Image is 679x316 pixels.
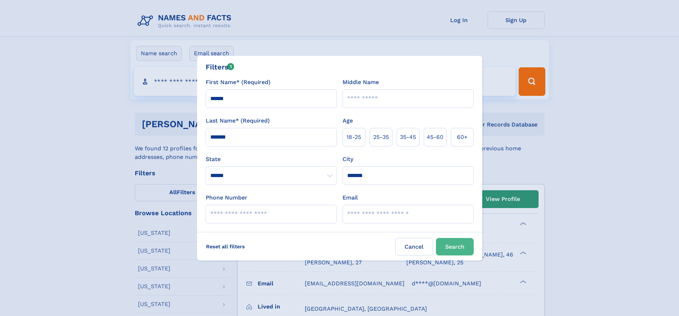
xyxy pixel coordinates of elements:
[343,116,353,125] label: Age
[457,133,468,141] span: 60+
[206,116,270,125] label: Last Name* (Required)
[343,78,379,87] label: Middle Name
[343,193,358,202] label: Email
[346,133,361,141] span: 18‑25
[206,193,247,202] label: Phone Number
[436,238,474,255] button: Search
[395,238,433,255] label: Cancel
[373,133,389,141] span: 25‑35
[427,133,443,141] span: 45‑60
[206,155,337,164] label: State
[400,133,416,141] span: 35‑45
[201,238,250,255] label: Reset all filters
[206,62,235,72] div: Filters
[343,155,353,164] label: City
[206,78,271,87] label: First Name* (Required)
